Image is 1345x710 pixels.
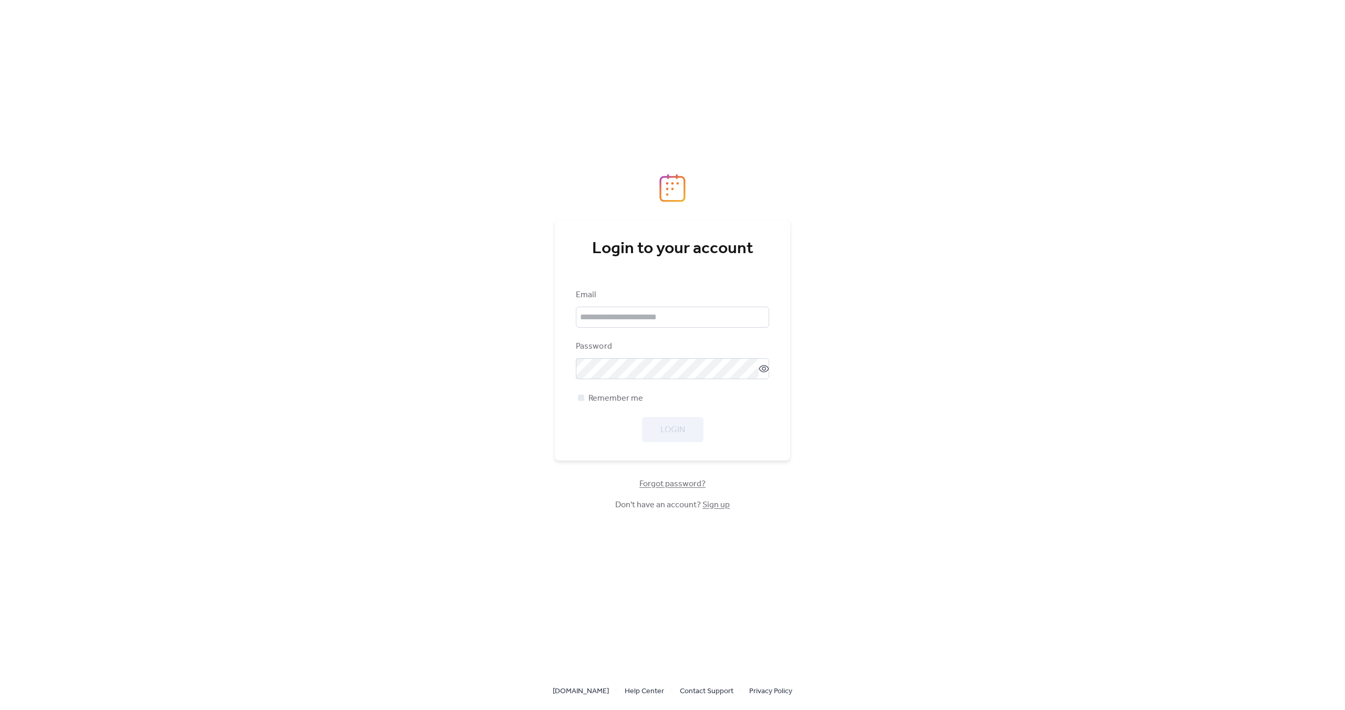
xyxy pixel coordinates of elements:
[749,685,792,698] span: Privacy Policy
[576,238,769,259] div: Login to your account
[659,174,686,202] img: logo
[625,684,664,697] a: Help Center
[749,684,792,697] a: Privacy Policy
[576,340,767,353] div: Password
[576,289,767,301] div: Email
[702,497,730,513] a: Sign up
[639,481,706,487] a: Forgot password?
[625,685,664,698] span: Help Center
[680,685,733,698] span: Contact Support
[553,685,609,698] span: [DOMAIN_NAME]
[680,684,733,697] a: Contact Support
[553,684,609,697] a: [DOMAIN_NAME]
[639,478,706,490] span: Forgot password?
[588,392,643,405] span: Remember me
[615,499,730,511] span: Don't have an account?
